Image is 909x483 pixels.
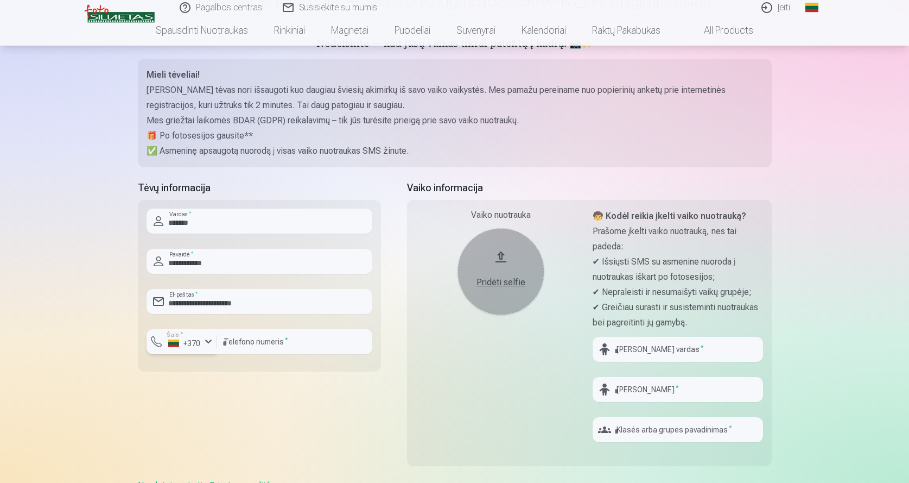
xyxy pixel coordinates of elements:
[673,15,766,46] a: All products
[593,285,763,300] p: ✔ Nepraleisti ir nesumaišyti vaikų grupėje;
[593,300,763,330] p: ✔ Greičiau surasti ir susisteminti nuotraukas bei pagreitinti jų gamybą.
[147,329,217,354] button: Šalis*+370
[468,276,533,289] div: Pridėti selfie
[143,15,261,46] a: Spausdinti nuotraukas
[147,113,763,128] p: Mes griežtai laikomės BDAR (GDPR) reikalavimų – tik jūs turėsite prieigą prie savo vaiko nuotraukų.
[261,15,318,46] a: Rinkiniai
[168,338,201,349] div: +370
[147,128,763,143] p: 🎁 Po fotosesijos gausite**
[407,180,772,196] h5: Vaiko informacija
[443,15,508,46] a: Suvenyrai
[593,254,763,285] p: ✔ Išsiųsti SMS su asmenine nuoroda į nuotraukas iškart po fotosesijos;
[579,15,673,46] a: Raktų pakabukas
[508,15,579,46] a: Kalendoriai
[147,143,763,159] p: ✅ Asmeninę apsaugotą nuorodą į visas vaiko nuotraukas SMS žinute.
[318,15,382,46] a: Magnetai
[138,180,381,196] h5: Tėvų informacija
[457,228,544,315] button: Pridėti selfie
[147,83,763,113] p: [PERSON_NAME] tėvas nori išsaugoti kuo daugiau šviesių akimirkų iš savo vaiko vaikystės. Mes pama...
[164,331,186,339] label: Šalis
[593,211,746,221] strong: 🧒 Kodėl reikia įkelti vaiko nuotrauką?
[416,209,586,222] div: Vaiko nuotrauka
[85,4,155,23] img: /v3
[382,15,443,46] a: Puodeliai
[593,224,763,254] p: Prašome įkelti vaiko nuotrauką, nes tai padeda:
[147,70,200,80] strong: Mieli tėveliai!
